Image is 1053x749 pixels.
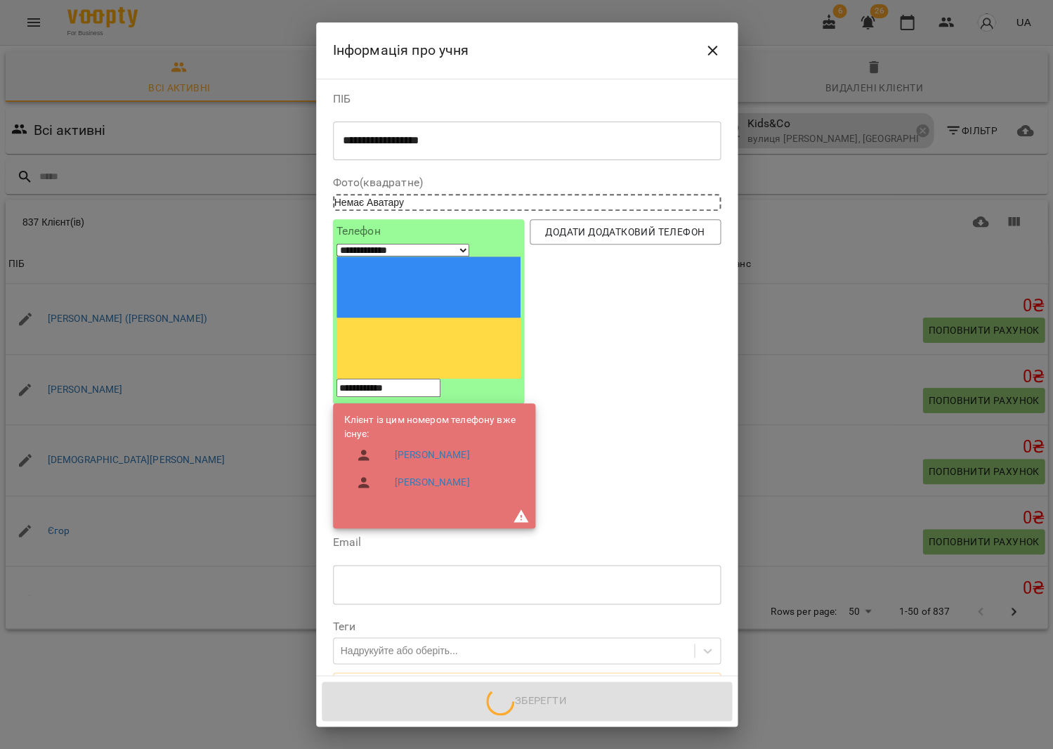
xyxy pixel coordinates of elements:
[336,226,521,237] label: Телефон
[333,672,721,698] button: Дата народження
[695,34,729,67] button: Close
[336,256,521,379] img: Ukraine
[344,413,524,502] ul: Клієнт із цим номером телефону вже існує:
[333,537,721,548] label: Email
[334,197,404,208] span: Немає Аватару
[395,448,470,462] a: [PERSON_NAME]
[333,39,469,61] h6: Інформація про учня
[395,476,470,490] a: [PERSON_NAME]
[341,644,458,658] div: Надрукуйте або оберіть...
[530,219,721,245] button: Додати додатковий телефон
[336,244,469,256] select: Phone number country
[333,93,721,105] label: ПІБ
[333,621,721,632] label: Теги
[333,177,721,188] label: Фото(квадратне)
[541,223,709,240] span: Додати додатковий телефон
